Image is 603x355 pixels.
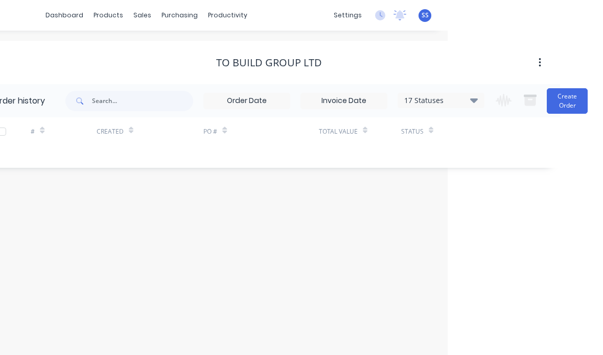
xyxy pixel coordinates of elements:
[88,8,128,23] div: products
[301,93,387,109] input: Invoice Date
[128,8,156,23] div: sales
[40,8,88,23] a: dashboard
[401,117,516,145] div: Status
[422,11,429,20] span: SS
[92,91,193,111] input: Search...
[31,117,97,145] div: #
[204,93,290,109] input: Order Date
[97,117,203,145] div: Created
[31,127,35,136] div: #
[203,8,252,23] div: productivity
[329,8,367,23] div: settings
[319,127,358,136] div: Total Value
[216,57,322,69] div: To Build Group Ltd
[547,88,588,114] button: Create Order
[398,95,484,106] div: 17 Statuses
[203,127,217,136] div: PO #
[203,117,318,145] div: PO #
[97,127,124,136] div: Created
[156,8,203,23] div: purchasing
[401,127,424,136] div: Status
[319,117,401,145] div: Total Value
